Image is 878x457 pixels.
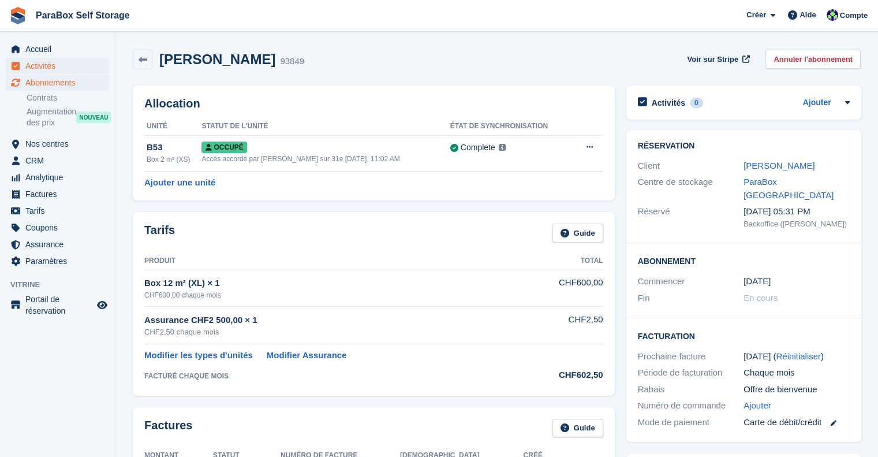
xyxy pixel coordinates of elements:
span: CRM [25,153,95,169]
a: Guide [552,224,603,243]
a: Réinitialiser [776,351,821,361]
span: Activités [25,58,95,74]
a: menu [6,153,109,169]
h2: Allocation [144,97,603,110]
div: Backoffice ([PERSON_NAME]) [744,218,850,230]
div: B53 [147,141,201,154]
a: Contrats [27,92,109,103]
a: Modifier Assurance [267,349,347,362]
a: Augmentation des prix NOUVEAU [27,106,109,129]
h2: Réservation [638,142,850,151]
div: Mode de paiement [638,416,744,429]
h2: Abonnement [638,255,850,266]
span: Compte [840,10,868,21]
a: menu [6,203,109,219]
a: Ajouter [744,399,771,413]
span: Abonnements [25,75,95,91]
th: Total [521,252,603,270]
div: Carte de débit/crédit [744,416,850,429]
h2: Factures [144,419,192,438]
div: Complete [461,142,495,154]
a: menu [6,58,109,74]
h2: Activités [652,98,685,108]
img: icon-info-grey-7440780725fd019a000dd9b08b2336e03edf1995a4989e88bcd33f0948082b44.svg [499,144,506,151]
a: ParaBox Self Storage [31,6,134,25]
td: CHF2,50 [521,307,603,344]
div: [DATE] ( ) [744,350,850,363]
div: Assurance CHF2 500,00 × 1 [144,314,521,327]
th: Statut de l'unité [201,117,450,136]
th: État de synchronisation [450,117,573,136]
div: Box 2 m² (XS) [147,154,201,165]
h2: Tarifs [144,224,175,243]
span: Accueil [25,41,95,57]
div: CHF2,50 chaque mois [144,326,521,338]
div: NOUVEAU [76,112,111,123]
span: Portail de réservation [25,293,95,317]
div: Période de facturation [638,366,744,380]
div: Prochaine facture [638,350,744,363]
span: En cours [744,293,778,303]
div: Box 12 m² (XL) × 1 [144,277,521,290]
div: Offre de bienvenue [744,383,850,396]
time: 2025-07-02 23:00:00 UTC [744,275,771,288]
h2: Facturation [638,330,850,341]
a: Ajouter [803,96,831,110]
a: menu [6,186,109,202]
span: Aide [799,9,816,21]
div: Numéro de commande [638,399,744,413]
div: Accès accordé par [PERSON_NAME] sur 31e [DATE], 11:02 AM [201,154,450,164]
a: Voir sur Stripe [682,50,752,69]
a: Annuler l'abonnement [765,50,861,69]
div: CHF602,50 [521,369,603,382]
div: FACTURÉ CHAQUE MOIS [144,371,521,381]
span: Créer [746,9,766,21]
a: menu [6,293,109,317]
div: Chaque mois [744,366,850,380]
a: [PERSON_NAME] [744,161,815,170]
a: menu [6,75,109,91]
img: stora-icon-8386f47178a22dfd0bd8f6a31ec36ba5ce8667c1dd55bd0f319d3a0aa187defe.svg [9,7,27,24]
a: menu [6,169,109,185]
td: CHF600,00 [521,270,603,306]
span: Factures [25,186,95,202]
a: menu [6,136,109,152]
span: Assurance [25,236,95,252]
span: Paramètres [25,253,95,269]
span: Augmentation des prix [27,106,76,128]
img: Tess Bédat [827,9,838,21]
a: menu [6,236,109,252]
div: Centre de stockage [638,176,744,202]
a: menu [6,41,109,57]
a: Ajouter une unité [144,176,215,190]
span: Occupé [201,142,246,153]
a: Guide [552,419,603,438]
span: Tarifs [25,203,95,219]
a: Boutique d'aperçu [95,298,109,312]
a: ParaBox [GEOGRAPHIC_DATA] [744,177,834,200]
a: menu [6,253,109,269]
a: menu [6,220,109,236]
span: Nos centres [25,136,95,152]
div: Fin [638,292,744,305]
a: Modifier les types d'unités [144,349,253,362]
div: [DATE] 05:31 PM [744,205,850,218]
div: Commencer [638,275,744,288]
div: Réservé [638,205,744,229]
div: 0 [690,98,703,108]
span: Vitrine [10,279,115,291]
h2: [PERSON_NAME] [159,51,275,67]
div: CHF600,00 chaque mois [144,290,521,300]
div: 93849 [280,55,304,68]
th: Produit [144,252,521,270]
th: Unité [144,117,201,136]
span: Coupons [25,220,95,236]
div: Rabais [638,383,744,396]
span: Voir sur Stripe [687,54,738,65]
span: Analytique [25,169,95,185]
div: Client [638,159,744,173]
